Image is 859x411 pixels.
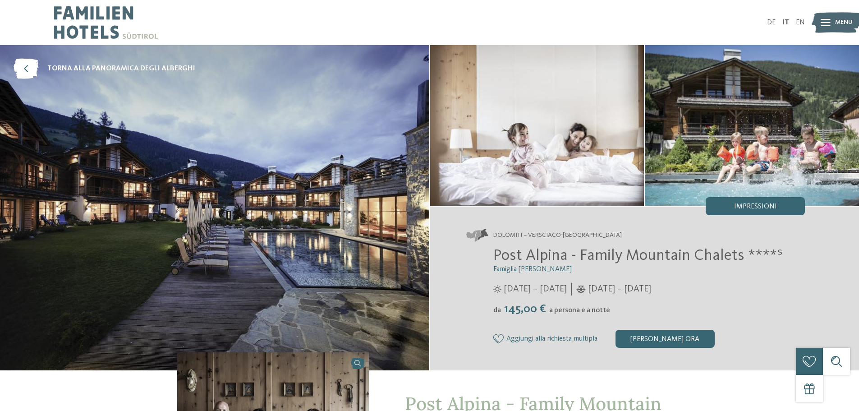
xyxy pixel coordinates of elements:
img: Il family hotel a San Candido dal fascino alpino [645,45,859,206]
span: Menu [835,18,853,27]
div: [PERSON_NAME] ora [616,330,715,348]
span: Aggiungi alla richiesta multipla [506,335,597,343]
a: EN [796,19,805,26]
a: torna alla panoramica degli alberghi [14,59,195,79]
span: 145,00 € [502,303,548,315]
span: Famiglia [PERSON_NAME] [493,266,572,273]
img: Il family hotel a San Candido dal fascino alpino [430,45,644,206]
span: Dolomiti – Versciaco-[GEOGRAPHIC_DATA] [493,231,622,240]
i: Orari d'apertura estate [493,285,501,293]
a: DE [767,19,776,26]
a: IT [782,19,789,26]
span: torna alla panoramica degli alberghi [47,64,195,74]
span: [DATE] – [DATE] [588,283,651,296]
i: Orari d'apertura inverno [576,285,586,293]
span: Impressioni [734,203,777,210]
span: [DATE] – [DATE] [504,283,567,296]
span: da [493,307,501,314]
span: Post Alpina - Family Mountain Chalets ****ˢ [493,248,783,263]
span: a persona e a notte [549,307,610,314]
